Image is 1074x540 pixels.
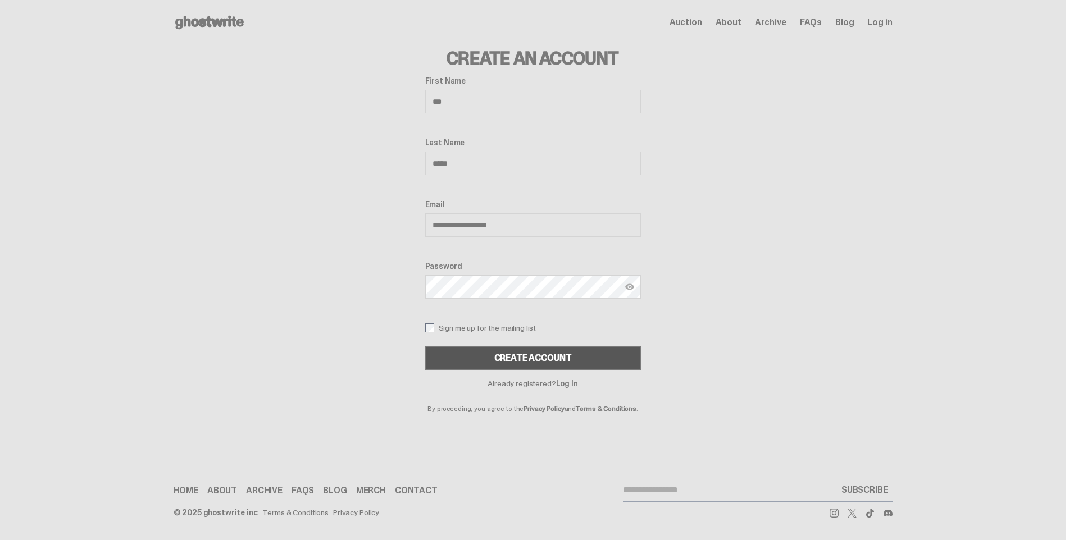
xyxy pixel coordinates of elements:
[246,486,283,495] a: Archive
[174,486,198,495] a: Home
[425,49,641,67] h3: Create an Account
[425,379,641,387] p: Already registered?
[867,18,892,27] a: Log in
[494,354,572,363] div: Create Account
[670,18,702,27] a: Auction
[333,509,379,516] a: Privacy Policy
[323,486,347,495] a: Blog
[425,200,641,209] label: Email
[395,486,438,495] a: Contact
[837,479,893,501] button: SUBSCRIBE
[755,18,786,27] a: Archive
[800,18,822,27] a: FAQs
[425,138,641,147] label: Last Name
[174,509,258,516] div: © 2025 ghostwrite inc
[576,404,636,413] a: Terms & Conditions
[356,486,386,495] a: Merch
[425,262,641,271] label: Password
[625,282,634,291] img: Show password
[556,378,578,388] a: Log In
[425,346,641,370] button: Create Account
[207,486,237,495] a: About
[262,509,329,516] a: Terms & Conditions
[524,404,564,413] a: Privacy Policy
[835,18,854,27] a: Blog
[716,18,741,27] a: About
[425,323,641,332] label: Sign me up for the mailing list
[425,323,434,332] input: Sign me up for the mailing list
[292,486,314,495] a: FAQs
[425,387,641,412] p: By proceeding, you agree to the and .
[425,76,641,85] label: First Name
